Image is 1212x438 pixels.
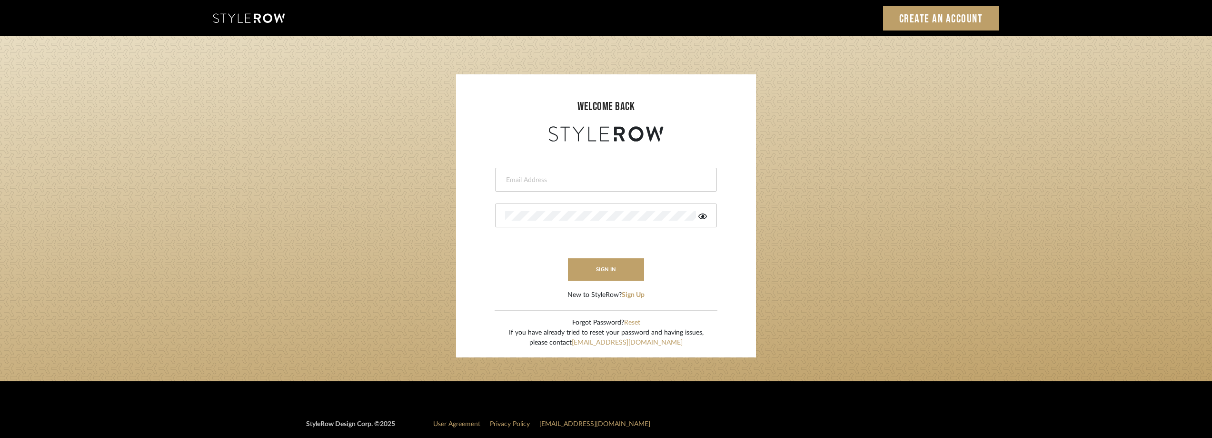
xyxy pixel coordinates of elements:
[433,421,480,428] a: User Agreement
[490,421,530,428] a: Privacy Policy
[509,328,704,348] div: If you have already tried to reset your password and having issues, please contact
[883,6,999,31] a: Create an Account
[624,318,640,328] button: Reset
[306,419,395,437] div: StyleRow Design Corp. ©2025
[568,258,644,281] button: sign in
[466,98,746,115] div: welcome back
[505,175,705,185] input: Email Address
[509,318,704,328] div: Forgot Password?
[572,339,683,346] a: [EMAIL_ADDRESS][DOMAIN_NAME]
[567,290,645,300] div: New to StyleRow?
[622,290,645,300] button: Sign Up
[539,421,650,428] a: [EMAIL_ADDRESS][DOMAIN_NAME]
